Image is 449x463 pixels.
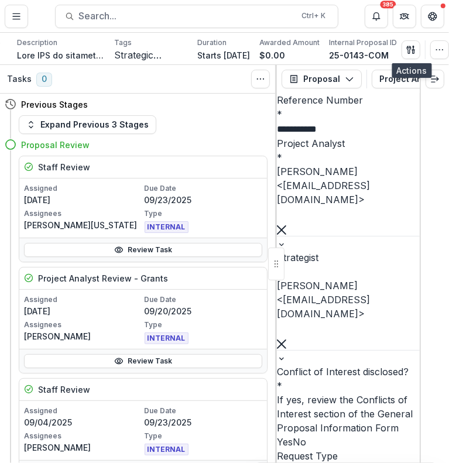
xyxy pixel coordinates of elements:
button: Partners [393,5,416,28]
a: Review Task [24,243,262,257]
p: Lore IPS do sitametcon adipisc elit sed Doeiusmo Temporinci utl Etdolo mag ali Enim ADM Venia Qui... [17,49,105,61]
p: Assigned [24,406,142,416]
p: 09/20/2025 [145,305,263,317]
p: Due Date [145,294,263,305]
div: Clear selected options [277,336,420,350]
div: [PERSON_NAME] <[EMAIL_ADDRESS][DOMAIN_NAME]> [277,164,420,207]
button: Expand Previous 3 Stages [19,115,156,134]
p: Tags [114,37,132,48]
p: Starts [DATE] [197,49,250,61]
p: Project Analyst [277,136,345,150]
span: INTERNAL [145,332,188,344]
a: Review Task [24,354,262,368]
h5: Staff Review [38,161,90,173]
p: Assignees [24,320,142,330]
p: Type [145,208,263,219]
span: No [293,436,306,448]
div: 385 [381,1,396,9]
h5: Staff Review [38,383,90,396]
div: If yes, review the Conflicts of Interest section of the General Proposal Information Form [277,393,420,435]
h4: Proposal Review [21,139,90,151]
span: Strategic Communications [114,50,188,61]
button: Proposal [282,70,362,88]
p: Conflict of Interest disclosed? [277,365,409,379]
p: Internal Proposal ID [329,37,397,48]
span: INTERNAL [145,221,188,233]
button: Toggle View Cancelled Tasks [251,70,270,88]
p: [PERSON_NAME] [24,441,142,454]
h5: Project Analyst Review - Grants [38,272,168,284]
p: Request Type [277,449,338,463]
button: Toggle Menu [5,5,28,28]
p: Assignees [24,431,142,441]
span: INTERNAL [145,444,188,455]
p: Reference Number [277,93,363,107]
p: 09/23/2025 [145,194,263,206]
span: Yes [277,436,293,448]
div: [PERSON_NAME] <[EMAIL_ADDRESS][DOMAIN_NAME]> [277,279,420,321]
p: $0.00 [259,49,285,61]
p: [PERSON_NAME] [24,330,142,342]
p: [PERSON_NAME][US_STATE] [24,219,142,231]
button: Notifications [365,5,388,28]
p: Duration [197,37,227,48]
h4: Previous Stages [21,98,88,111]
p: Type [145,431,263,441]
p: Assigned [24,294,142,305]
p: Type [145,320,263,330]
p: Due Date [145,183,263,194]
p: 09/23/2025 [145,416,263,428]
span: 0 [36,73,52,87]
div: Clear selected options [277,222,420,236]
h3: Tasks [7,74,32,85]
button: Expand right [426,70,444,88]
p: [DATE] [24,194,142,206]
p: Strategist [277,251,318,265]
p: Assigned [24,183,142,194]
p: 09/04/2025 [24,416,142,428]
span: Search... [79,11,295,22]
p: Description [17,37,57,48]
div: Ctrl + K [300,9,328,22]
p: Due Date [145,406,263,416]
button: Get Help [421,5,444,28]
button: Search... [55,5,338,28]
p: 25-0143-COM [329,49,389,61]
p: Assignees [24,208,142,219]
p: Awarded Amount [259,37,320,48]
p: [DATE] [24,305,142,317]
